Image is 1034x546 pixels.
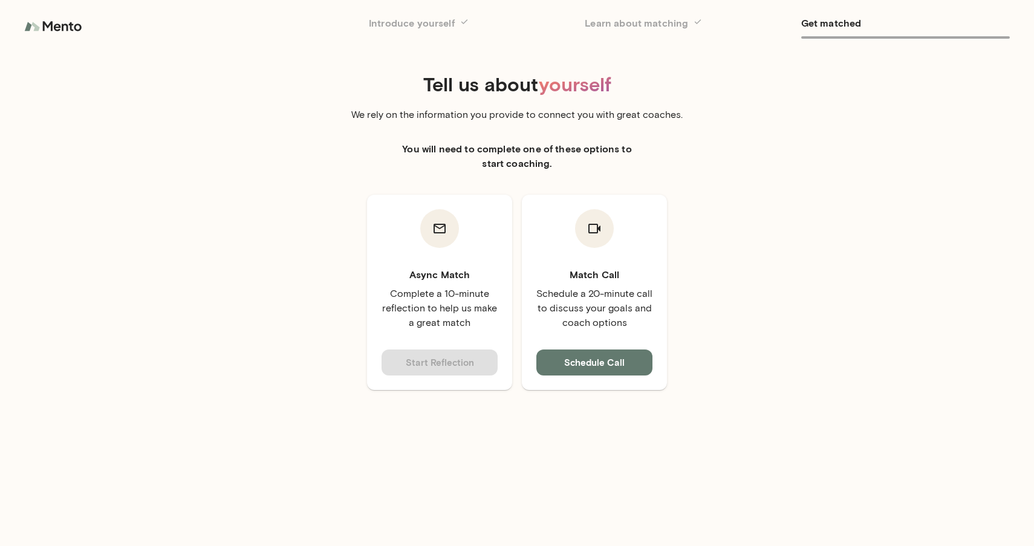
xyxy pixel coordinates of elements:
h4: Tell us about [62,73,972,96]
p: Complete a 10-minute reflection to help us make a great match [382,287,498,330]
h6: Async Match [382,267,498,282]
h6: Learn about matching [585,15,793,31]
h6: Introduce yourself [369,15,577,31]
p: We rely on the information you provide to connect you with great coaches. [348,108,686,122]
span: yourself [539,72,611,96]
p: Schedule a 20-minute call to discuss your goals and coach options [536,287,652,330]
h6: You will need to complete one of these options to start coaching. [396,141,638,171]
h6: Get matched [801,15,1010,31]
img: logo [24,15,85,39]
button: Schedule Call [536,349,652,375]
h6: Match Call [536,267,652,282]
